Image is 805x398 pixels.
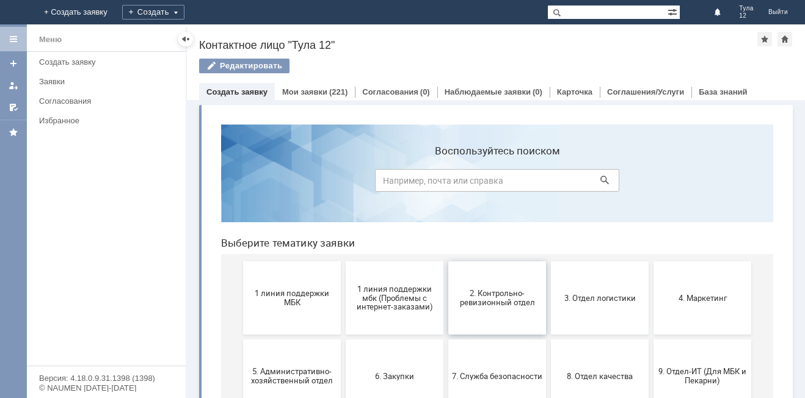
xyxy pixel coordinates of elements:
[446,335,536,344] span: Финансовый отдел
[557,87,592,96] a: Карточка
[340,303,437,376] button: Отдел-ИТ (Офис)
[241,174,331,192] span: 2. Контрольно-ревизионный отдел
[10,122,562,134] header: Выберите тематику заявки
[237,303,335,376] button: Отдел-ИТ (Битрикс24 и CRM)
[134,147,232,220] button: 1 линия поддержки мбк (Проблемы с интернет-заказами)
[282,87,327,96] a: Мои заявки
[134,303,232,376] button: Отдел ИТ (1С)
[39,32,62,47] div: Меню
[739,12,754,20] span: 12
[362,87,418,96] a: Согласования
[420,87,430,96] div: (0)
[343,178,434,187] span: 3. Отдел логистики
[32,147,129,220] button: 1 линия поддержки МБК
[39,384,173,392] div: © NAUMEN [DATE]-[DATE]
[778,32,792,46] div: Сделать домашней страницей
[164,54,408,77] input: Например, почта или справка
[445,87,531,96] a: Наблюдаемые заявки
[39,374,173,382] div: Версия: 4.18.0.9.31.1398 (1398)
[35,252,126,270] span: 5. Административно-хозяйственный отдел
[237,225,335,298] button: 7. Служба безопасности
[32,225,129,298] button: 5. Административно-хозяйственный отдел
[138,335,228,344] span: Отдел ИТ (1С)
[699,87,747,96] a: База знаний
[442,225,540,298] button: 9. Отдел-ИТ (Для МБК и Пекарни)
[39,57,178,67] div: Создать заявку
[442,147,540,220] button: 4. Маркетинг
[4,54,23,73] a: Создать заявку
[668,5,680,17] span: Расширенный поиск
[34,72,183,91] a: Заявки
[134,225,232,298] button: 6. Закупки
[122,5,184,20] div: Создать
[237,147,335,220] button: 2. Контрольно-ревизионный отдел
[4,76,23,95] a: Мои заявки
[340,147,437,220] button: 3. Отдел логистики
[343,256,434,266] span: 8. Отдел качества
[34,52,183,71] a: Создать заявку
[35,174,126,192] span: 1 линия поддержки МБК
[757,32,772,46] div: Добавить в избранное
[206,87,268,96] a: Создать заявку
[34,92,183,110] a: Согласования
[35,335,126,344] span: Бухгалтерия (для мбк)
[138,169,228,197] span: 1 линия поддержки мбк (Проблемы с интернет-заказами)
[340,225,437,298] button: 8. Отдел качества
[39,116,165,125] div: Избранное
[607,87,684,96] a: Соглашения/Услуги
[533,87,542,96] div: (0)
[164,30,408,42] label: Воспользуйтесь поиском
[241,256,331,266] span: 7. Служба безопасности
[446,178,536,187] span: 4. Маркетинг
[39,77,178,86] div: Заявки
[739,5,754,12] span: Тула
[39,96,178,106] div: Согласования
[32,303,129,376] button: Бухгалтерия (для мбк)
[138,256,228,266] span: 6. Закупки
[329,87,348,96] div: (221)
[446,252,536,270] span: 9. Отдел-ИТ (Для МБК и Пекарни)
[442,303,540,376] button: Финансовый отдел
[178,32,193,46] div: Скрыть меню
[199,39,757,51] div: Контактное лицо "Тула 12"
[343,335,434,344] span: Отдел-ИТ (Офис)
[4,98,23,117] a: Мои согласования
[241,330,331,349] span: Отдел-ИТ (Битрикс24 и CRM)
